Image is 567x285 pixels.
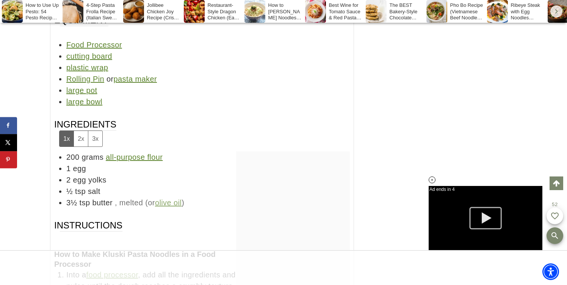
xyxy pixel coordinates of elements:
[82,153,104,161] span: grams
[73,164,86,173] span: egg
[75,187,86,195] span: tsp
[66,75,104,83] a: Rolling Pin
[115,198,184,207] span: , melted (or )
[92,198,113,207] span: butter
[66,98,102,106] a: large bowl
[66,198,77,207] span: 3½
[54,219,122,243] span: Instructions
[542,263,559,280] div: Accessibility Menu
[66,41,122,49] a: Food Processor
[392,38,506,133] iframe: Advertisement
[107,75,157,83] span: or
[550,176,563,190] a: Scroll to top
[66,176,71,184] span: 2
[155,198,182,207] a: olive oil
[106,153,163,161] a: all-purpose flour
[73,176,107,184] span: egg yolks
[66,164,71,173] span: 1
[88,131,102,146] button: Adjust servings by 3x
[66,187,73,195] span: ½
[60,131,74,146] button: Adjust servings by 1x
[54,118,116,147] span: Ingredients
[80,198,90,207] span: tsp
[66,63,108,72] a: plastic wrap
[66,52,112,60] a: cutting board
[66,153,80,161] span: 200
[114,75,157,83] a: pasta maker
[88,187,100,195] span: salt
[66,86,97,94] a: large pot
[74,131,88,146] button: Adjust servings by 2x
